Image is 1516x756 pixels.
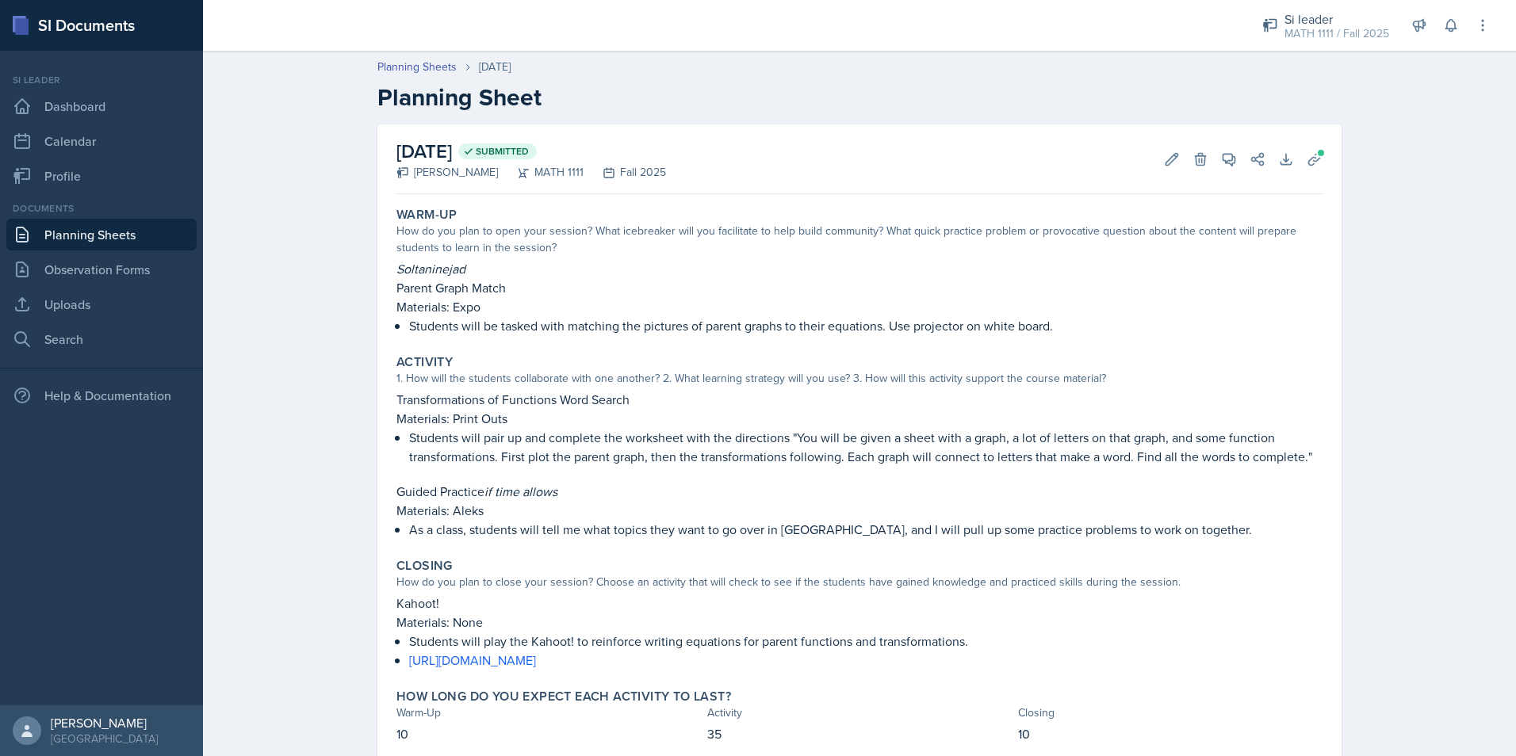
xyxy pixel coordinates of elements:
[6,90,197,122] a: Dashboard
[409,632,1323,651] p: Students will play the Kahoot! to reinforce writing equations for parent functions and transforma...
[396,223,1323,256] div: How do you plan to open your session? What icebreaker will you facilitate to help build community...
[396,574,1323,590] div: How do you plan to close your session? Choose an activity that will check to see if the students ...
[6,254,197,285] a: Observation Forms
[396,260,465,277] em: Soltaninejad
[1018,704,1323,721] div: Closing
[409,316,1323,335] p: Students will be tasked with matching the pictures of parent graphs to their equations. Use proje...
[396,594,1323,613] p: Kahoot!
[707,704,1012,721] div: Activity
[6,380,197,411] div: Help & Documentation
[396,137,666,166] h2: [DATE]
[51,731,158,746] div: [GEOGRAPHIC_DATA]
[396,689,731,704] label: How long do you expect each activity to last?
[396,501,1323,520] p: Materials: Aleks
[51,715,158,731] div: [PERSON_NAME]
[409,520,1323,539] p: As a class, students will tell me what topics they want to go over in [GEOGRAPHIC_DATA], and I wi...
[479,59,511,75] div: [DATE]
[6,288,197,320] a: Uploads
[6,73,197,87] div: Si leader
[396,370,1323,387] div: 1. How will the students collaborate with one another? 2. What learning strategy will you use? 3....
[584,164,666,181] div: Fall 2025
[377,59,457,75] a: Planning Sheets
[6,160,197,192] a: Profile
[6,125,197,157] a: Calendar
[396,390,1323,409] p: Transformations of Functions Word Search
[1284,10,1389,29] div: Si leader
[409,651,536,669] a: [URL][DOMAIN_NAME]
[6,219,197,250] a: Planning Sheets
[484,483,557,500] em: if time allows
[6,201,197,216] div: Documents
[396,409,1323,428] p: Materials: Print Outs
[1018,724,1323,743] p: 10
[396,207,457,223] label: Warm-Up
[476,145,529,158] span: Submitted
[396,297,1323,316] p: Materials: Expo
[377,83,1342,112] h2: Planning Sheet
[6,323,197,355] a: Search
[396,164,498,181] div: [PERSON_NAME]
[396,278,1323,297] p: Parent Graph Match
[396,558,453,574] label: Closing
[707,724,1012,743] p: 35
[396,724,701,743] p: 10
[498,164,584,181] div: MATH 1111
[396,704,701,721] div: Warm-Up
[1284,25,1389,42] div: MATH 1111 / Fall 2025
[396,482,1323,501] p: Guided Practice
[396,613,1323,632] p: Materials: None
[409,428,1323,466] p: Students will pair up and complete the worksheet with the directions "You will be given a sheet w...
[396,354,453,370] label: Activity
